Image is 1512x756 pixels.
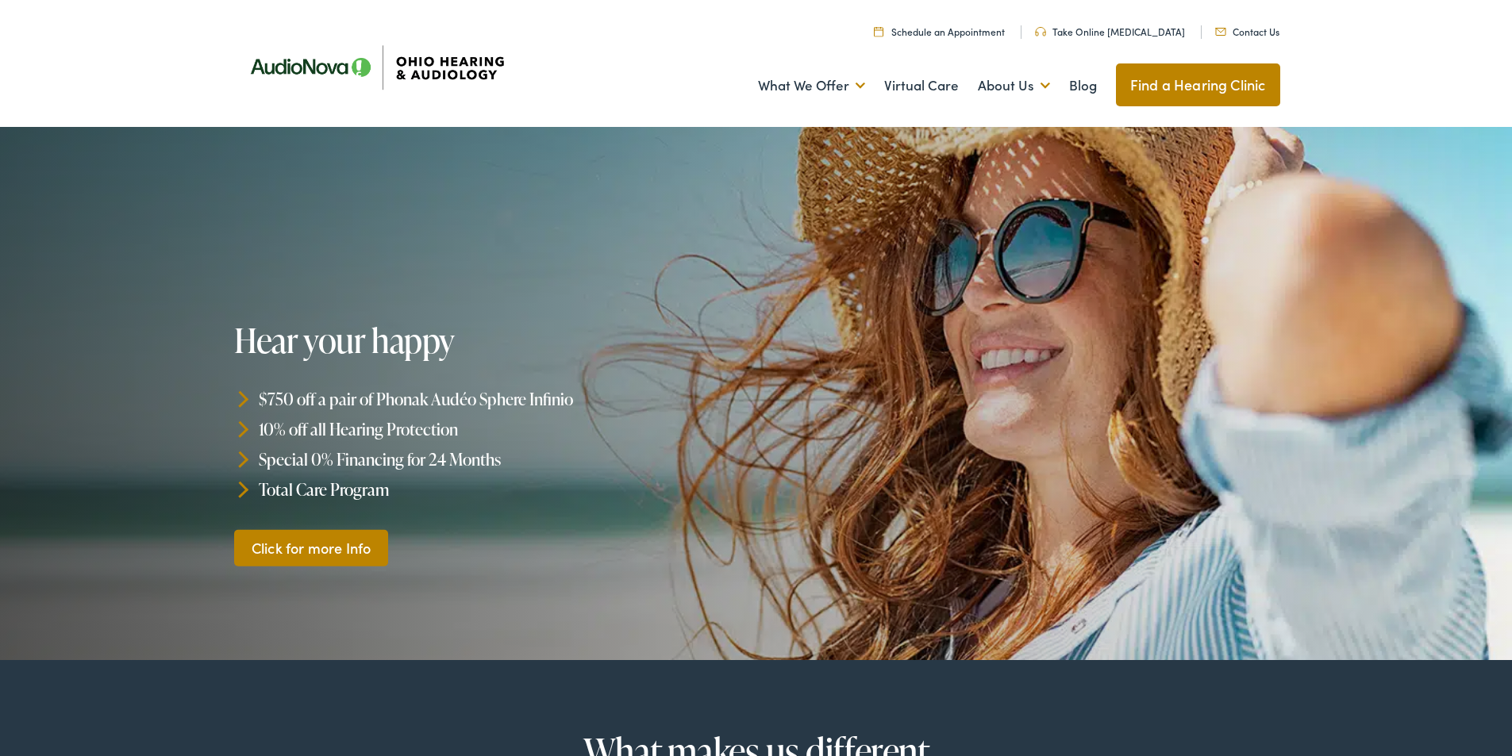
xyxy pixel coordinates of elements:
[1035,25,1185,38] a: Take Online [MEDICAL_DATA]
[234,474,764,504] li: Total Care Program
[978,56,1050,115] a: About Us
[234,322,764,359] h1: Hear your happy
[1215,25,1279,38] a: Contact Us
[874,26,883,36] img: Calendar Icon to schedule a hearing appointment in Cincinnati, OH
[1116,63,1280,106] a: Find a Hearing Clinic
[1215,28,1226,36] img: Mail icon representing email contact with Ohio Hearing in Cincinnati, OH
[1035,27,1046,36] img: Headphones icone to schedule online hearing test in Cincinnati, OH
[234,529,388,566] a: Click for more Info
[234,384,764,414] li: $750 off a pair of Phonak Audéo Sphere Infinio
[1069,56,1097,115] a: Blog
[234,444,764,474] li: Special 0% Financing for 24 Months
[758,56,865,115] a: What We Offer
[234,414,764,444] li: 10% off all Hearing Protection
[884,56,959,115] a: Virtual Care
[874,25,1005,38] a: Schedule an Appointment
